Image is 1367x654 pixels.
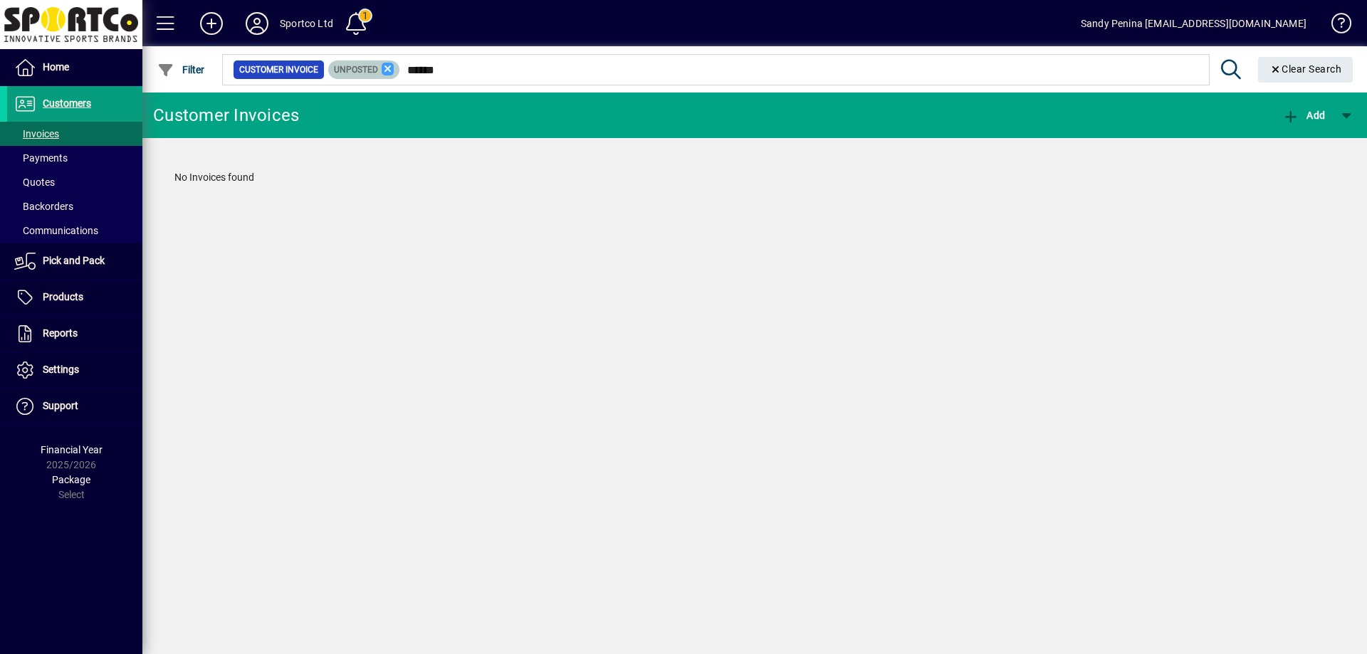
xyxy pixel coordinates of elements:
mat-chip: Customer Invoice Status: Unposted [328,60,400,79]
span: Home [43,61,69,73]
a: Pick and Pack [7,243,142,279]
span: Reports [43,327,78,339]
span: Customer Invoice [239,63,318,77]
a: Payments [7,146,142,170]
span: Clear Search [1269,63,1342,75]
button: Clear [1258,57,1353,83]
a: Communications [7,218,142,243]
span: Settings [43,364,79,375]
button: Profile [234,11,280,36]
span: Pick and Pack [43,255,105,266]
button: Filter [154,57,209,83]
button: Add [189,11,234,36]
span: Support [43,400,78,411]
div: Customer Invoices [153,104,299,127]
a: Knowledge Base [1321,3,1349,49]
span: Unposted [334,65,378,75]
span: Backorders [14,201,73,212]
div: Sportco Ltd [280,12,333,35]
a: Settings [7,352,142,388]
a: Reports [7,316,142,352]
span: Package [52,474,90,485]
span: Customers [43,97,91,109]
a: Support [7,389,142,424]
span: Payments [14,152,68,164]
a: Quotes [7,170,142,194]
span: Add [1282,110,1325,121]
button: Add [1279,102,1329,128]
span: Communications [14,225,98,236]
div: No Invoices found [160,156,1349,199]
a: Invoices [7,122,142,146]
a: Home [7,50,142,85]
span: Filter [157,64,205,75]
span: Financial Year [41,444,103,455]
span: Products [43,291,83,302]
div: Sandy Penina [EMAIL_ADDRESS][DOMAIN_NAME] [1081,12,1306,35]
span: Invoices [14,128,59,139]
a: Products [7,280,142,315]
a: Backorders [7,194,142,218]
span: Quotes [14,176,55,188]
